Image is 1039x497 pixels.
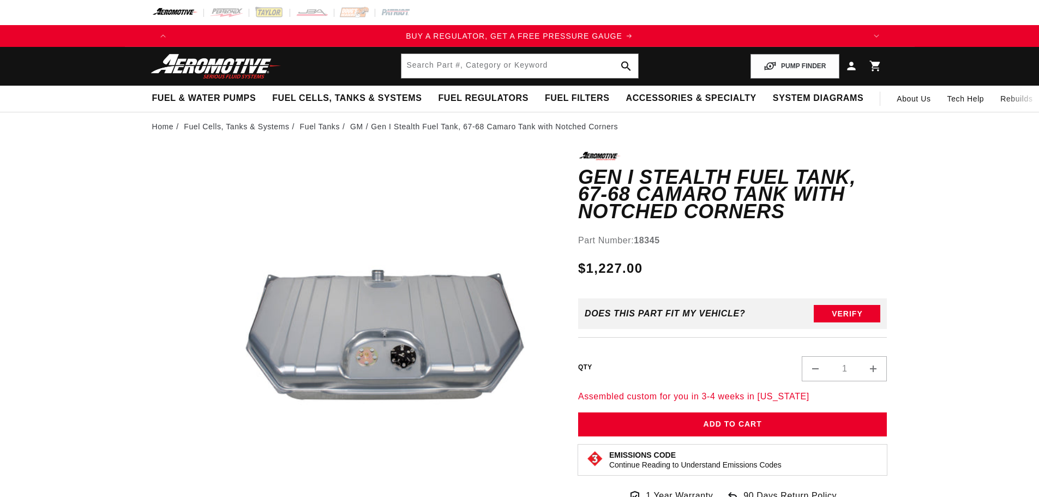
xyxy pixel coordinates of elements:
span: Accessories & Specialty [626,93,756,104]
summary: System Diagrams [765,86,872,111]
button: Add to Cart [578,412,887,437]
p: Continue Reading to Understand Emissions Codes [609,460,782,470]
button: Translation missing: en.sections.announcements.next_announcement [866,25,887,47]
span: Tech Help [947,93,984,105]
span: Fuel Filters [545,93,610,104]
summary: Tech Help [939,86,993,112]
summary: Accessories & Specialty [618,86,765,111]
span: Fuel & Water Pumps [152,93,256,104]
div: Announcement [174,30,866,42]
a: BUY A REGULATOR, GET A FREE PRESSURE GAUGE [174,30,866,42]
a: Home [152,121,174,133]
nav: breadcrumbs [152,121,887,133]
slideshow-component: Translation missing: en.sections.announcements.announcement_bar [125,25,915,47]
summary: Fuel Filters [537,86,618,111]
div: Does This part fit My vehicle? [585,309,746,319]
button: search button [614,54,638,78]
summary: Fuel & Water Pumps [144,86,265,111]
button: Translation missing: en.sections.announcements.previous_announcement [152,25,174,47]
span: Fuel Regulators [438,93,528,104]
strong: Emissions Code [609,451,676,459]
li: Gen I Stealth Fuel Tank, 67-68 Camaro Tank with Notched Corners [371,121,618,133]
span: $1,227.00 [578,259,642,278]
label: QTY [578,363,592,372]
summary: Fuel Cells, Tanks & Systems [264,86,430,111]
input: Search by Part Number, Category or Keyword [401,54,638,78]
a: GM [350,121,363,133]
a: Fuel Tanks [300,121,340,133]
span: System Diagrams [773,93,863,104]
button: Verify [814,305,880,322]
span: Fuel Cells, Tanks & Systems [272,93,422,104]
span: BUY A REGULATOR, GET A FREE PRESSURE GAUGE [406,32,622,40]
button: PUMP FINDER [750,54,839,79]
span: About Us [897,94,930,103]
span: Rebuilds [1000,93,1032,105]
div: 1 of 4 [174,30,866,42]
div: Part Number: [578,233,887,248]
img: Aeromotive [148,53,284,79]
strong: 18345 [634,236,660,245]
img: Emissions code [586,450,604,468]
summary: Fuel Regulators [430,86,536,111]
p: Assembled custom for you in 3-4 weeks in [US_STATE] [578,390,887,404]
a: About Us [888,86,939,112]
li: Fuel Cells, Tanks & Systems [184,121,297,133]
button: Emissions CodeContinue Reading to Understand Emissions Codes [609,450,782,470]
h1: Gen I Stealth Fuel Tank, 67-68 Camaro Tank with Notched Corners [578,169,887,220]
